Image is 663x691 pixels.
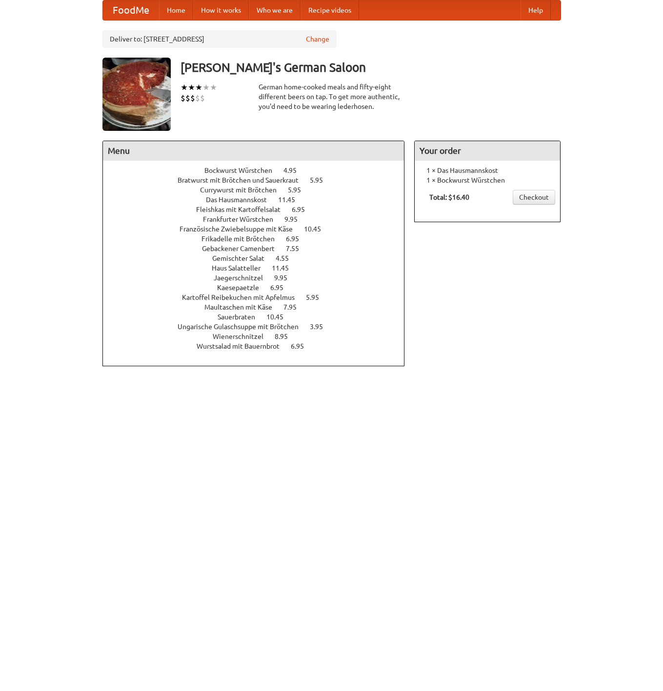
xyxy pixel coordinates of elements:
a: Help [521,0,551,20]
a: Change [306,34,329,44]
a: Jaegerschnitzel 9.95 [214,274,305,282]
li: $ [200,93,205,104]
a: Maultaschen mit Käse 7.95 [204,303,315,311]
h3: [PERSON_NAME]'s German Saloon [181,58,561,77]
h4: Your order [415,141,560,161]
span: 6.95 [286,235,309,243]
a: Frankfurter Würstchen 9.95 [203,215,316,223]
span: Bockwurst Würstchen [204,167,282,174]
span: 11.45 [278,196,305,204]
span: 7.95 [283,303,306,311]
span: 4.55 [276,254,299,262]
span: 10.45 [304,225,331,233]
span: Französische Zwiebelsuppe mit Käse [180,225,302,233]
span: 4.95 [283,167,306,174]
a: Who we are [249,0,301,20]
a: Kaesepaetzle 6.95 [217,284,301,292]
span: 8.95 [275,333,298,340]
span: 3.95 [310,323,333,331]
li: ★ [195,82,202,93]
span: 10.45 [266,313,293,321]
span: Wienerschnitzel [213,333,273,340]
a: Französische Zwiebelsuppe mit Käse 10.45 [180,225,339,233]
span: Fleishkas mit Kartoffelsalat [196,206,290,213]
span: Das Hausmannskost [206,196,277,204]
li: ★ [202,82,210,93]
span: 6.95 [291,342,314,350]
li: 1 × Das Hausmannskost [420,166,555,175]
a: FoodMe [103,0,159,20]
span: Gebackener Camenbert [202,245,284,252]
li: $ [181,93,185,104]
b: Total: $16.40 [429,193,469,201]
span: Kaesepaetzle [217,284,269,292]
a: Sauerbraten 10.45 [218,313,301,321]
li: 1 × Bockwurst Würstchen [420,175,555,185]
li: $ [190,93,195,104]
span: 6.95 [292,206,315,213]
a: Home [159,0,193,20]
span: 5.95 [306,293,329,301]
a: How it works [193,0,249,20]
img: angular.jpg [102,58,171,131]
a: Ungarische Gulaschsuppe mit Brötchen 3.95 [178,323,341,331]
span: Haus Salatteller [212,264,270,272]
a: Gemischter Salat 4.55 [212,254,307,262]
span: 5.95 [288,186,311,194]
a: Frikadelle mit Brötchen 6.95 [201,235,317,243]
span: 5.95 [310,176,333,184]
span: Gemischter Salat [212,254,274,262]
a: Bockwurst Würstchen 4.95 [204,167,315,174]
a: Wurstsalad mit Bauernbrot 6.95 [197,342,322,350]
div: German home-cooked meals and fifty-eight different beers on tap. To get more authentic, you'd nee... [259,82,405,111]
span: Frankfurter Würstchen [203,215,283,223]
li: ★ [210,82,217,93]
span: 7.55 [286,245,309,252]
span: 9.95 [274,274,297,282]
span: 9.95 [284,215,307,223]
a: Bratwurst mit Brötchen und Sauerkraut 5.95 [178,176,341,184]
span: Maultaschen mit Käse [204,303,282,311]
span: Ungarische Gulaschsuppe mit Brötchen [178,323,308,331]
li: $ [195,93,200,104]
span: Frikadelle mit Brötchen [201,235,284,243]
span: Kartoffel Reibekuchen mit Apfelmus [182,293,304,301]
span: Bratwurst mit Brötchen und Sauerkraut [178,176,308,184]
a: Recipe videos [301,0,359,20]
span: Sauerbraten [218,313,265,321]
span: Jaegerschnitzel [214,274,273,282]
span: 6.95 [270,284,293,292]
a: Gebackener Camenbert 7.55 [202,245,317,252]
div: Deliver to: [STREET_ADDRESS] [102,30,337,48]
span: Wurstsalad mit Bauernbrot [197,342,289,350]
a: Wienerschnitzel 8.95 [213,333,306,340]
li: $ [185,93,190,104]
a: Haus Salatteller 11.45 [212,264,307,272]
a: Kartoffel Reibekuchen mit Apfelmus 5.95 [182,293,337,301]
a: Das Hausmannskost 11.45 [206,196,313,204]
li: ★ [188,82,195,93]
a: Fleishkas mit Kartoffelsalat 6.95 [196,206,323,213]
span: Currywurst mit Brötchen [200,186,286,194]
li: ★ [181,82,188,93]
a: Currywurst mit Brötchen 5.95 [200,186,319,194]
a: Checkout [513,190,555,205]
span: 11.45 [272,264,299,272]
h4: Menu [103,141,404,161]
